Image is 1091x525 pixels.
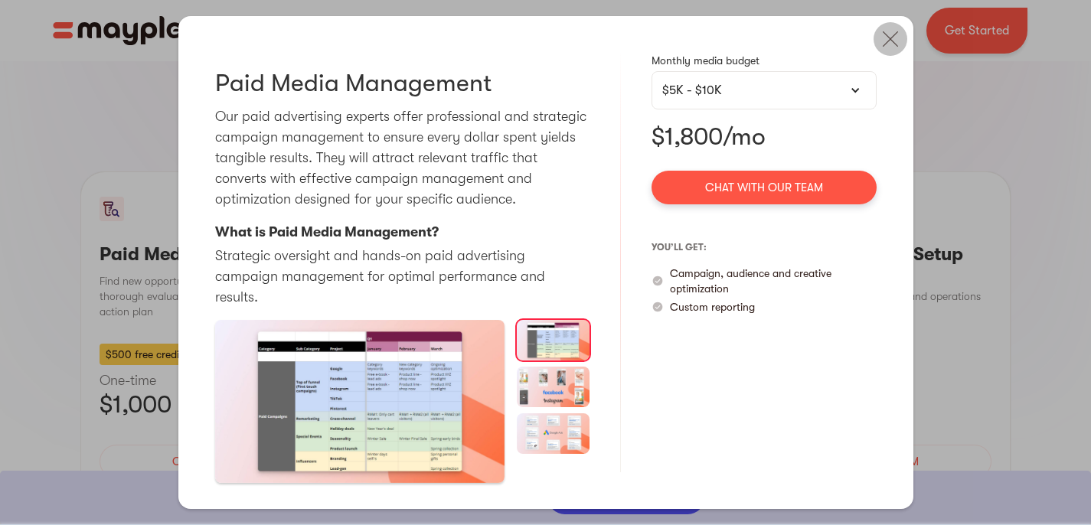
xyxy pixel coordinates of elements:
h3: Paid Media Management [215,68,492,99]
p: you’ll get: [652,235,877,259]
div: $5K - $10K [652,71,877,109]
a: open lightbox [215,320,505,483]
p: Monthly media budget [652,53,877,68]
p: $1,800/mo [652,122,877,152]
p: Strategic oversight and hands-on paid advertising campaign management for optimal performance and... [215,246,590,308]
p: Custom reporting [670,299,755,315]
a: Chat with our team [652,171,877,204]
div: $5K - $10K [662,81,866,99]
p: Campaign, audience and creative optimization [670,266,877,296]
p: What is Paid Media Management? [215,222,439,243]
p: Our paid advertising experts offer professional and strategic campaign management to ensure every... [215,106,590,210]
